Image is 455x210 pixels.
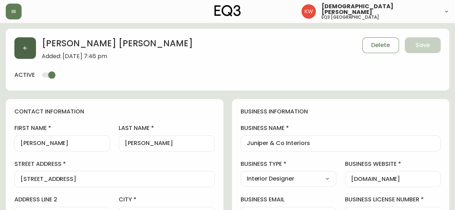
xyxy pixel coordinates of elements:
[14,160,215,168] label: street address
[345,196,441,204] label: business license number
[42,37,193,53] h2: [PERSON_NAME] [PERSON_NAME]
[119,124,214,132] label: last name
[14,124,110,132] label: first name
[322,15,379,19] h5: eq3 [GEOGRAPHIC_DATA]
[241,124,441,132] label: business name
[241,160,336,168] label: business type
[371,41,390,49] span: Delete
[301,4,316,19] img: f33162b67396b0982c40ce2a87247151
[345,160,441,168] label: business website
[14,196,110,204] label: address line 2
[214,5,241,17] img: logo
[14,108,215,116] h4: contact information
[241,108,441,116] h4: business information
[362,37,399,53] button: Delete
[14,71,35,79] h4: active
[241,196,336,204] label: business email
[322,4,438,15] span: [DEMOGRAPHIC_DATA][PERSON_NAME]
[42,53,193,60] span: Added: [DATE] 7:46 pm
[351,176,434,182] input: https://www.designshop.com
[119,196,214,204] label: city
